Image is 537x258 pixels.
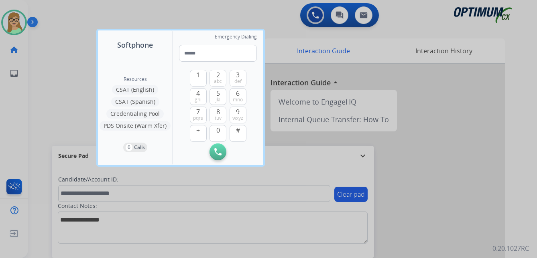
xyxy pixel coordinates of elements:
span: 7 [196,107,200,117]
button: PDS Onsite (Warm Xfer) [100,121,171,131]
span: 4 [196,89,200,98]
span: tuv [215,115,222,121]
button: 5jkl [210,88,226,105]
button: 4ghi [190,88,207,105]
button: 6mno [230,88,246,105]
button: 8tuv [210,107,226,123]
span: 3 [236,70,240,80]
p: Calls [134,144,145,151]
span: 8 [216,107,220,117]
button: 7pqrs [190,107,207,123]
span: 2 [216,70,220,80]
button: 2abc [210,70,226,87]
button: 1 [190,70,207,87]
button: 3def [230,70,246,87]
p: 0 [126,144,132,151]
span: # [236,125,240,135]
span: + [196,125,200,135]
span: abc [214,78,222,85]
span: jkl [216,97,220,103]
button: 9wxyz [230,107,246,123]
button: # [230,125,246,142]
span: wxyz [232,115,243,121]
p: 0.20.1027RC [492,244,529,253]
span: 5 [216,89,220,98]
button: 0 [210,125,226,142]
button: CSAT (English) [112,85,158,95]
span: Softphone [117,39,153,50]
button: 0Calls [123,143,147,152]
span: 6 [236,89,240,98]
span: ghi [195,97,201,103]
span: def [234,78,242,85]
button: Credentialing Pool [106,109,164,119]
img: call-button [214,148,222,155]
span: Emergency Dialing [215,34,257,40]
button: CSAT (Spanish) [111,97,159,107]
span: mno [233,97,243,103]
span: pqrs [193,115,203,121]
span: 1 [196,70,200,80]
span: 0 [216,125,220,135]
span: 9 [236,107,240,117]
button: + [190,125,207,142]
span: Resources [124,76,147,83]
